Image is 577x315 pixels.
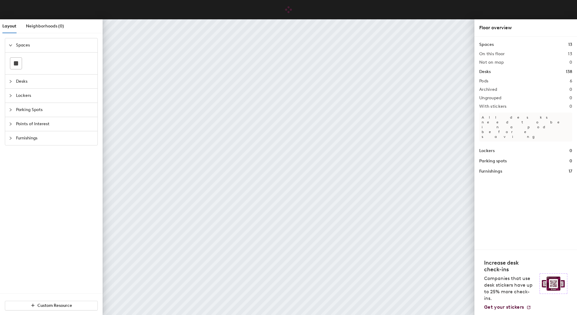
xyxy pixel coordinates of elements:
[16,117,94,131] span: Points of Interest
[16,89,94,103] span: Lockers
[569,148,572,154] h1: 0
[9,108,12,112] span: collapsed
[2,24,16,29] span: Layout
[540,273,567,294] img: Sticker logo
[568,52,572,56] h2: 13
[484,259,536,273] h4: Increase desk check-ins
[479,52,505,56] h2: On this floor
[479,104,507,109] h2: With stickers
[479,24,572,31] div: Floor overview
[479,113,572,142] p: All desks need to be in a pod before saving
[569,104,572,109] h2: 0
[479,96,502,100] h2: Ungrouped
[568,41,572,48] h1: 13
[479,158,507,164] h1: Parking spots
[484,304,531,310] a: Get your stickers
[9,136,12,140] span: collapsed
[569,96,572,100] h2: 0
[479,79,488,84] h2: Pods
[5,301,98,310] button: Custom Resource
[569,60,572,65] h2: 0
[569,87,572,92] h2: 0
[16,131,94,145] span: Furnishings
[16,103,94,117] span: Parking Spots
[484,275,536,302] p: Companies that use desk stickers have up to 25% more check-ins.
[479,168,502,175] h1: Furnishings
[479,60,504,65] h2: Not on map
[9,43,12,47] span: expanded
[479,87,497,92] h2: Archived
[570,79,572,84] h2: 6
[9,122,12,126] span: collapsed
[569,168,572,175] h1: 17
[16,75,94,88] span: Desks
[479,148,495,154] h1: Lockers
[484,304,524,310] span: Get your stickers
[569,158,572,164] h1: 0
[37,303,72,308] span: Custom Resource
[9,80,12,83] span: collapsed
[26,24,64,29] span: Neighborhoods (0)
[16,38,94,52] span: Spaces
[479,41,494,48] h1: Spaces
[566,68,572,75] h1: 138
[9,94,12,97] span: collapsed
[479,68,491,75] h1: Desks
